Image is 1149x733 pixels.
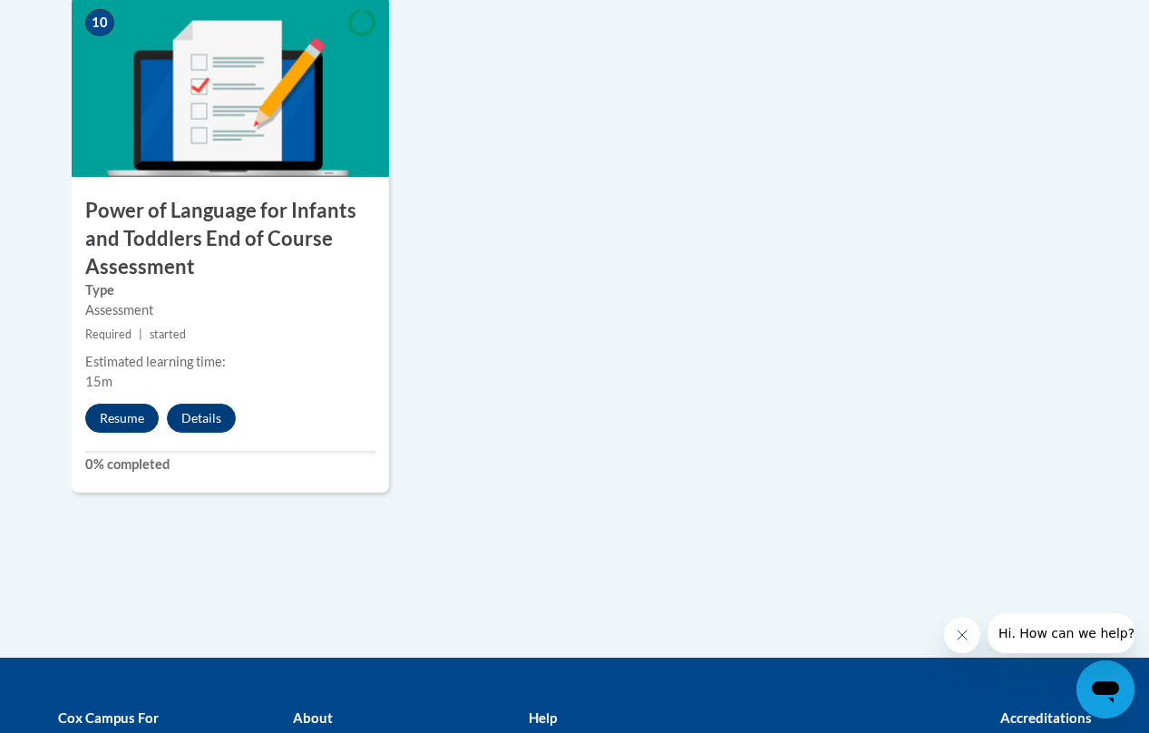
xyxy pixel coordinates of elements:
label: Type [85,280,375,300]
button: Resume [85,404,159,433]
span: 10 [85,9,114,36]
span: started [150,327,186,341]
button: Details [167,404,236,433]
b: Help [529,709,557,726]
label: 0% completed [85,454,375,474]
iframe: Close message [944,617,980,653]
div: Estimated learning time: [85,352,375,372]
b: Cox Campus For [58,709,159,726]
span: Required [85,327,131,341]
b: Accreditations [1000,709,1092,726]
span: 15m [85,374,112,389]
b: About [293,709,333,726]
iframe: Button to launch messaging window [1076,660,1134,718]
span: | [139,327,142,341]
iframe: Message from company [988,613,1134,653]
h3: Power of Language for Infants and Toddlers End of Course Assessment [72,197,389,280]
div: Assessment [85,300,375,320]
